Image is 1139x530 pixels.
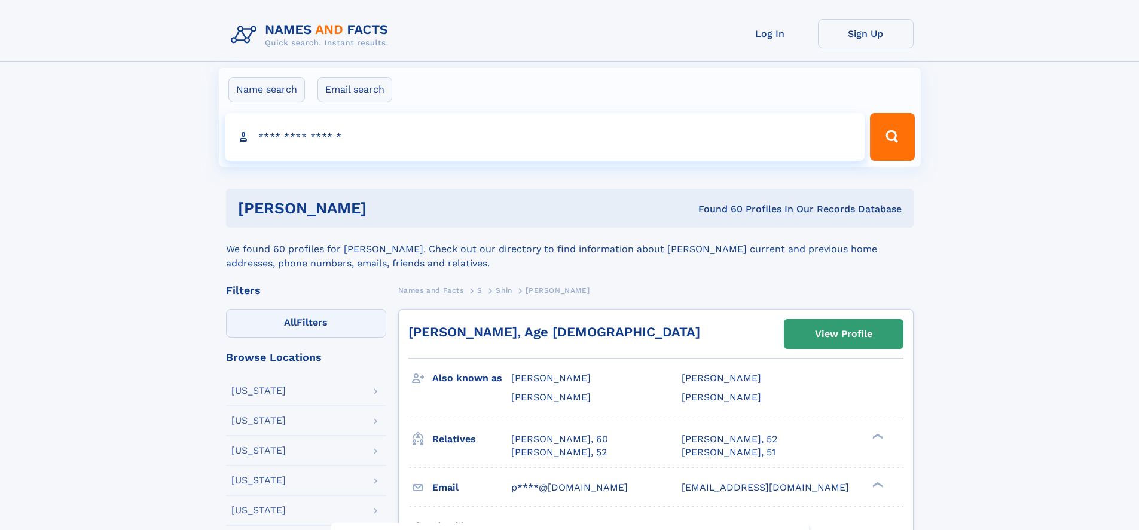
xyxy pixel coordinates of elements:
[477,283,483,298] a: S
[682,391,761,403] span: [PERSON_NAME]
[511,446,607,459] a: [PERSON_NAME], 52
[869,432,884,440] div: ❯
[682,482,849,493] span: [EMAIL_ADDRESS][DOMAIN_NAME]
[496,286,512,295] span: Shin
[682,433,777,446] a: [PERSON_NAME], 52
[818,19,914,48] a: Sign Up
[284,317,297,328] span: All
[477,286,483,295] span: S
[226,352,386,363] div: Browse Locations
[231,446,286,455] div: [US_STATE]
[682,446,775,459] a: [PERSON_NAME], 51
[231,416,286,425] div: [US_STATE]
[231,506,286,515] div: [US_STATE]
[870,113,914,161] button: Search Button
[511,433,608,446] a: [PERSON_NAME], 60
[228,77,305,102] label: Name search
[496,283,512,298] a: Shin
[231,476,286,485] div: [US_STATE]
[511,391,591,403] span: [PERSON_NAME]
[408,324,700,339] a: [PERSON_NAME], Age [DEMOGRAPHIC_DATA]
[317,77,392,102] label: Email search
[815,320,872,348] div: View Profile
[432,368,511,388] h3: Also known as
[226,19,398,51] img: Logo Names and Facts
[526,286,590,295] span: [PERSON_NAME]
[869,480,884,488] div: ❯
[238,201,533,216] h1: [PERSON_NAME]
[722,19,818,48] a: Log In
[432,477,511,498] h3: Email
[231,386,286,396] div: [US_STATE]
[226,228,914,271] div: We found 60 profiles for [PERSON_NAME]. Check out our directory to find information about [PERSON...
[225,113,865,161] input: search input
[784,320,903,348] a: View Profile
[682,372,761,384] span: [PERSON_NAME]
[511,372,591,384] span: [PERSON_NAME]
[226,309,386,338] label: Filters
[398,283,464,298] a: Names and Facts
[432,429,511,449] h3: Relatives
[532,203,902,216] div: Found 60 Profiles In Our Records Database
[226,285,386,296] div: Filters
